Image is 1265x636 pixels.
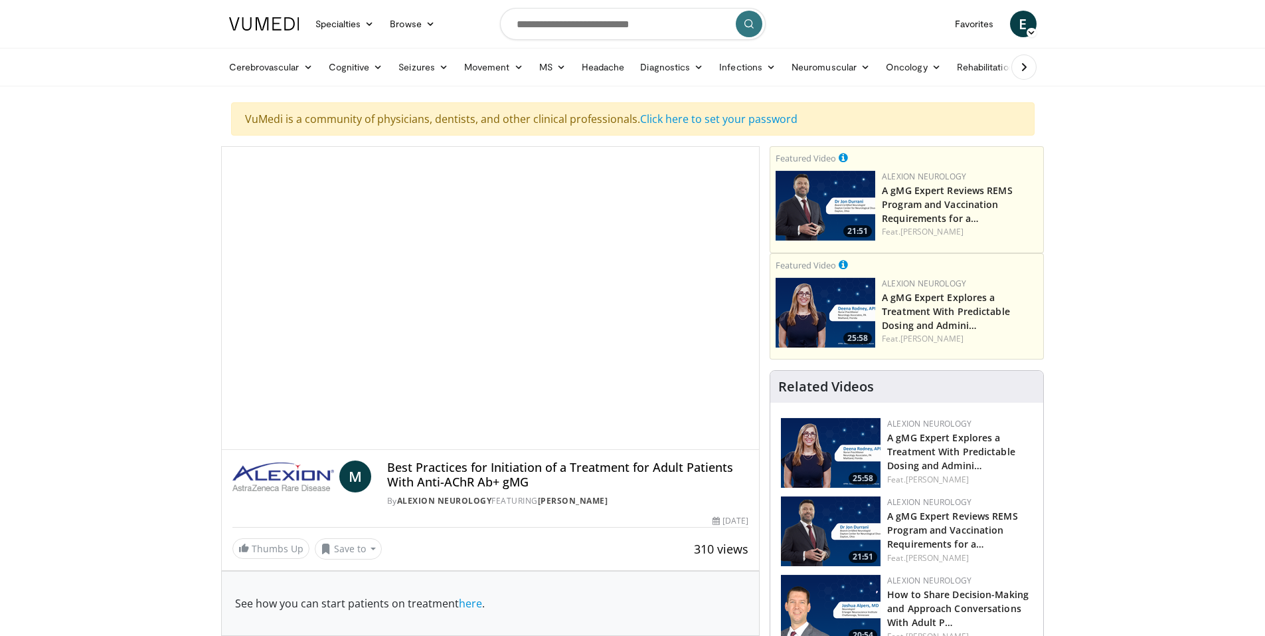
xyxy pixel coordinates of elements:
[887,552,1033,564] div: Feat.
[900,226,964,237] a: [PERSON_NAME]
[878,54,949,80] a: Oncology
[382,11,443,37] a: Browse
[781,496,881,566] img: 1526bf50-c14a-4ee6-af9f-da835a6371ef.png.150x105_q85_crop-smart_upscale.png
[459,596,482,611] a: here
[882,291,1010,332] a: A gMG Expert Explores a Treatment With Predictable Dosing and Admini…
[229,17,299,31] img: VuMedi Logo
[887,575,971,586] a: Alexion Neurology
[315,538,382,560] button: Save to
[776,278,875,348] a: 25:58
[906,474,969,485] a: [PERSON_NAME]
[574,54,633,80] a: Headache
[781,496,881,566] a: 21:51
[776,278,875,348] img: 55ef5a72-a204-42b0-ba67-a2f597bcfd60.png.150x105_q85_crop-smart_upscale.png
[776,171,875,241] img: 1526bf50-c14a-4ee6-af9f-da835a6371ef.png.150x105_q85_crop-smart_upscale.png
[640,112,798,126] a: Click here to set your password
[784,54,878,80] a: Neuromuscular
[887,588,1029,629] a: How to Share Decision-Making and Approach Conversations With Adult P…
[321,54,391,80] a: Cognitive
[887,418,971,429] a: Alexion Neurology
[694,541,748,557] span: 310 views
[390,54,456,80] a: Seizures
[307,11,382,37] a: Specialties
[781,418,881,488] a: 25:58
[947,11,1002,37] a: Favorites
[776,152,836,164] small: Featured Video
[882,184,1013,225] a: A gMG Expert Reviews REMS Program and Vaccination Requirements for a…
[632,54,711,80] a: Diagnostics
[949,54,1022,80] a: Rehabilitation
[843,225,872,237] span: 21:51
[456,54,531,80] a: Movement
[222,147,760,450] video-js: Video Player
[531,54,574,80] a: MS
[232,461,334,492] img: Alexion Neurology
[538,495,608,506] a: [PERSON_NAME]
[843,332,872,344] span: 25:58
[781,418,881,488] img: 55ef5a72-a204-42b0-ba67-a2f597bcfd60.png.150x105_q85_crop-smart_upscale.png
[887,510,1018,550] a: A gMG Expert Reviews REMS Program and Vaccination Requirements for a…
[500,8,766,40] input: Search topics, interventions
[887,431,1015,472] a: A gMG Expert Explores a Treatment With Predictable Dosing and Admini…
[849,473,877,484] span: 25:58
[887,496,971,508] a: Alexion Neurology
[221,54,321,80] a: Cerebrovascular
[882,278,966,289] a: Alexion Neurology
[882,226,1038,238] div: Feat.
[387,461,748,489] h4: Best Practices for Initiation of a Treatment for Adult Patients With Anti-AChR Ab+ gMG
[387,495,748,507] div: By FEATURING
[231,102,1035,136] div: VuMedi is a community of physicians, dentists, and other clinical professionals.
[235,595,746,611] p: See how you can start patients on treatment .
[776,259,836,271] small: Featured Video
[1010,11,1037,37] a: E
[713,515,748,527] div: [DATE]
[906,552,969,564] a: [PERSON_NAME]
[849,551,877,563] span: 21:51
[397,495,492,506] a: Alexion Neurology
[882,333,1038,345] div: Feat.
[882,171,966,182] a: Alexion Neurology
[711,54,784,80] a: Infections
[232,538,309,559] a: Thumbs Up
[887,474,1033,486] div: Feat.
[339,461,371,492] a: M
[900,333,964,344] a: [PERSON_NAME]
[778,379,874,395] h4: Related Videos
[776,171,875,241] a: 21:51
